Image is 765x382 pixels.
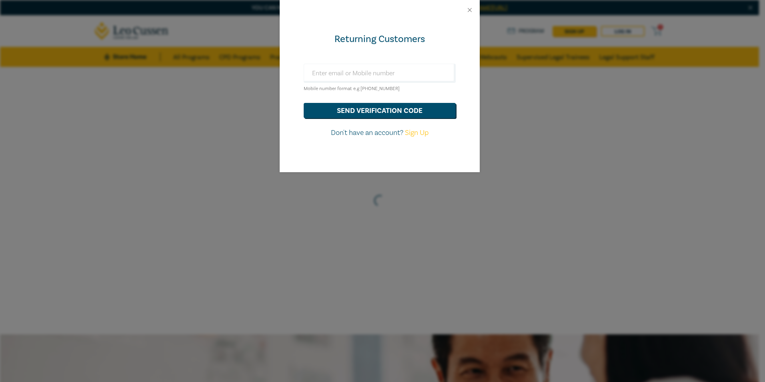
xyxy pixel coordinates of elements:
[405,128,429,137] a: Sign Up
[304,103,456,118] button: send verification code
[304,128,456,138] p: Don't have an account?
[304,86,400,92] small: Mobile number format e.g [PHONE_NUMBER]
[304,64,456,83] input: Enter email or Mobile number
[304,33,456,46] div: Returning Customers
[466,6,473,14] button: Close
